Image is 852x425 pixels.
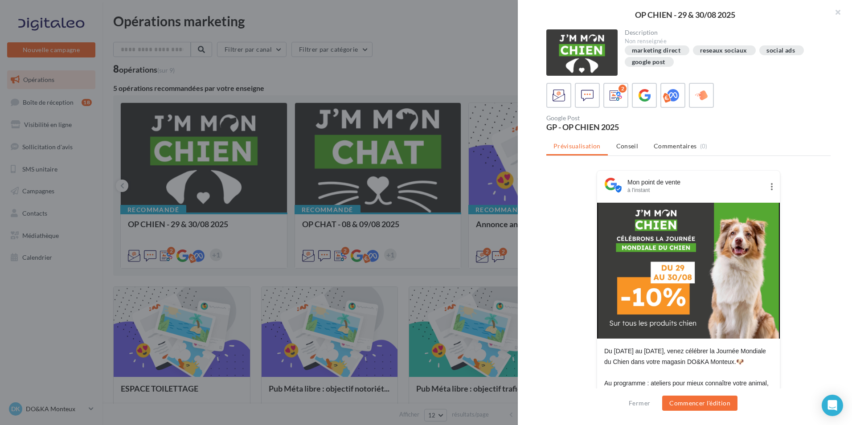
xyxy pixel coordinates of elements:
[532,11,838,19] div: OP CHIEN - 29 & 30/08 2025
[822,395,843,416] div: Open Intercom Messenger
[700,143,708,150] span: (0)
[619,85,627,93] div: 2
[627,178,764,187] div: Mon point de vente
[625,29,824,36] div: Description
[654,142,696,151] span: Commentaires
[632,59,665,65] div: google post
[662,396,737,411] button: Commencer l'édition
[546,123,685,131] div: GP - OP CHIEN 2025
[632,47,681,54] div: marketing direct
[625,37,824,45] div: Non renseignée
[766,47,795,54] div: social ads
[598,203,779,339] img: GOOGLE POST - OP CHIEN 2025
[700,47,747,54] div: reseaux sociaux
[616,142,638,150] span: Conseil
[546,115,685,121] div: Google Post
[627,187,764,194] div: à l'instant
[625,398,654,409] button: Fermer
